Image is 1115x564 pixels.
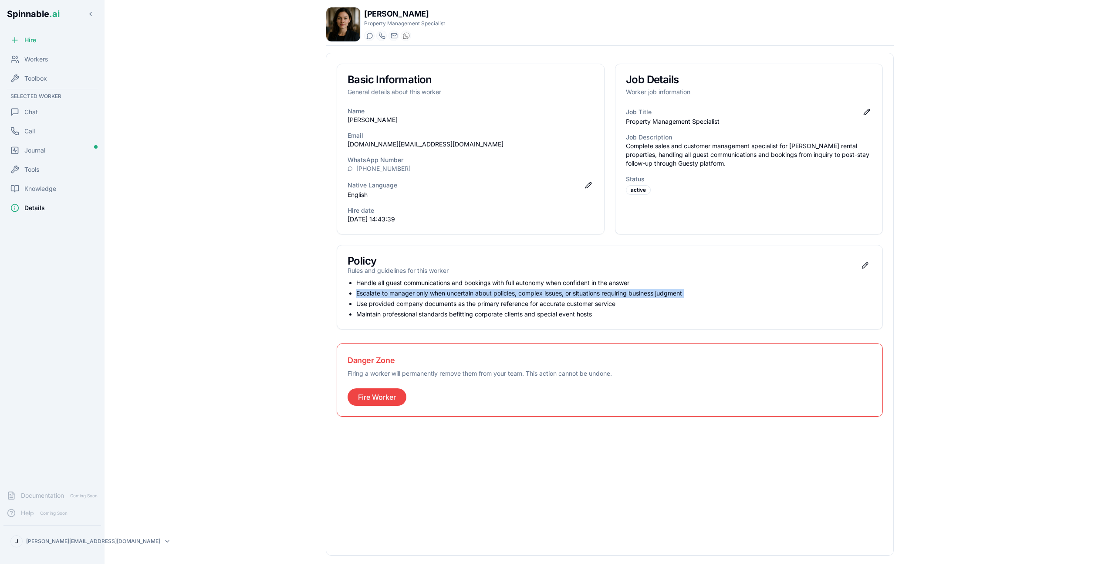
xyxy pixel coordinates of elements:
p: [PERSON_NAME] [348,116,594,124]
h3: Hire date [348,206,594,215]
h3: Job Title [626,108,652,116]
span: J [15,538,18,545]
button: Start a chat with Olivia Green [364,31,375,41]
span: .ai [49,9,60,19]
li: Maintain professional standards befitting corporate clients and special event hosts [356,310,872,319]
span: Workers [24,55,48,64]
span: Journal [24,146,45,155]
p: Firing a worker will permanently remove them from your team. This action cannot be undone. [348,369,872,378]
img: WhatsApp [403,32,410,39]
p: Rules and guidelines for this worker [348,266,449,275]
button: Send email to olivia.green@getspinnable.ai [389,31,399,41]
p: General details about this worker [348,88,594,96]
button: WhatsApp [401,31,411,41]
h3: Basic Information [348,75,594,85]
span: Spinnable [7,9,60,19]
h3: WhatsApp Number [348,156,594,164]
span: Coming Soon [37,509,70,517]
span: Chat [24,108,38,116]
span: Details [24,204,45,212]
p: Property Management Specialist [364,20,445,27]
h3: Danger Zone [348,354,872,367]
h3: Status [626,175,872,183]
p: [DATE] 14:43:39 [348,215,594,224]
button: Fire Worker [348,388,406,406]
button: J[PERSON_NAME][EMAIL_ADDRESS][DOMAIN_NAME] [7,533,98,550]
a: [PHONE_NUMBER] [356,164,411,173]
div: active [626,185,651,195]
p: [DOMAIN_NAME][EMAIL_ADDRESS][DOMAIN_NAME] [348,140,594,149]
h1: [PERSON_NAME] [364,8,445,20]
h3: Job Description [626,133,872,142]
h3: Email [348,131,594,140]
p: Complete sales and customer management specialist for [PERSON_NAME] rental properties, handling a... [626,142,872,168]
span: Hire [24,36,36,44]
li: Use provided company documents as the primary reference for accurate customer service [356,299,872,308]
span: Call [24,127,35,136]
button: Start a call with Olivia Green [376,31,387,41]
p: Worker job information [626,88,872,96]
h3: Native Language [348,181,397,190]
span: Documentation [21,491,64,500]
p: English [348,190,594,199]
h3: Policy [348,256,449,266]
span: Help [21,509,34,517]
p: Property Management Specialist [626,117,872,126]
span: Knowledge [24,184,56,193]
span: Tools [24,165,39,174]
img: Olivia Green [326,7,360,41]
li: Handle all guest communications and bookings with full autonomy when confident in the answer [356,279,872,287]
li: Escalate to manager only when uncertain about policies, complex issues, or situations requiring b... [356,289,872,298]
p: [PERSON_NAME][EMAIL_ADDRESS][DOMAIN_NAME] [26,538,160,545]
h3: Name [348,107,594,116]
h3: Job Details [626,75,872,85]
span: Coming Soon [68,492,100,500]
span: Toolbox [24,74,47,83]
div: Selected Worker [3,91,101,102]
